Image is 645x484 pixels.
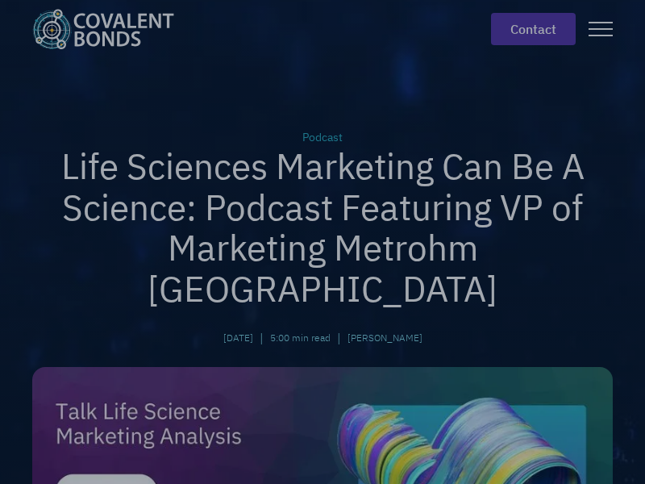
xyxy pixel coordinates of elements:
div: | [337,328,341,348]
a: [PERSON_NAME] [347,331,422,345]
div: 5:00 min read [270,331,331,345]
img: Covalent Bonds White / Teal Logo [32,9,174,49]
a: contact [491,13,576,45]
div: [DATE] [223,331,253,345]
a: home [32,9,187,49]
div: | [260,328,264,348]
div: Podcast [32,129,613,146]
h1: Life Sciences Marketing Can Be A Science: Podcast Featuring VP of Marketing Metrohm [GEOGRAPHIC_D... [32,146,613,309]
